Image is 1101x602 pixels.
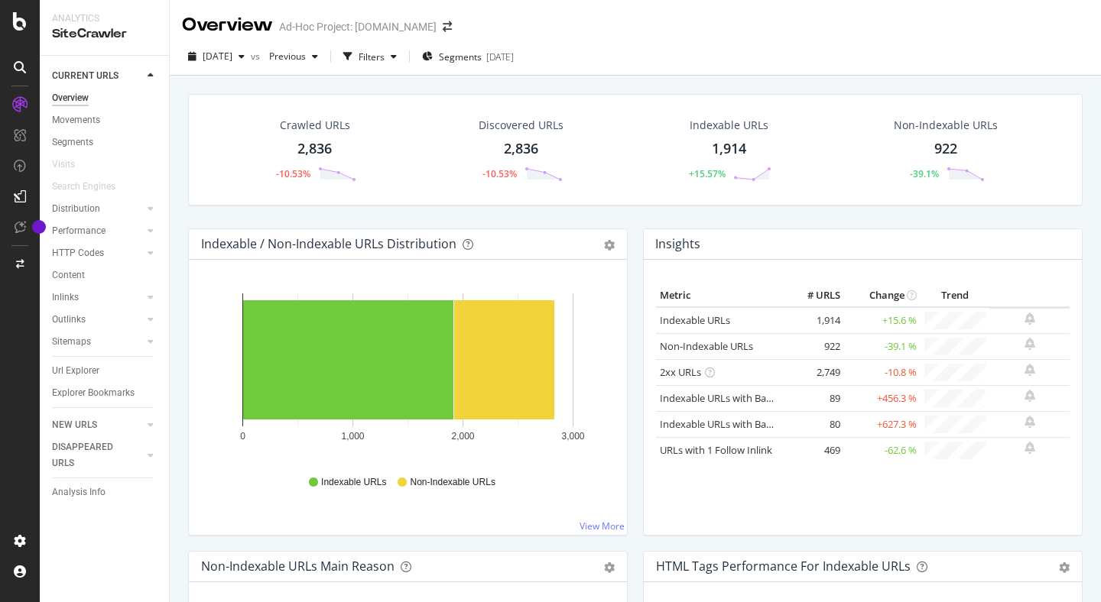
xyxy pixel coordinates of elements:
button: [DATE] [182,44,251,69]
td: 922 [783,333,844,359]
div: CURRENT URLS [52,68,119,84]
a: HTTP Codes [52,245,143,261]
svg: A chart. [201,284,615,461]
div: -10.53% [482,167,517,180]
a: Explorer Bookmarks [52,385,158,401]
a: NEW URLS [52,417,143,433]
span: Non-Indexable URLs [410,476,495,489]
a: Analysis Info [52,484,158,500]
div: gear [604,562,615,573]
iframe: Intercom live chat [1049,550,1086,587]
a: DISAPPEARED URLS [52,439,143,471]
div: Overview [52,90,89,106]
div: -10.53% [276,167,310,180]
div: bell-plus [1025,364,1035,376]
a: Performance [52,223,143,239]
div: NEW URLS [52,417,97,433]
a: Movements [52,112,158,128]
a: Overview [52,90,158,106]
a: URLs with 1 Follow Inlink [660,443,772,457]
a: Url Explorer [52,363,158,379]
div: Tooltip anchor [32,220,46,234]
div: 2,836 [504,139,538,159]
a: Visits [52,157,90,173]
div: HTTP Codes [52,245,104,261]
h4: Insights [655,234,700,254]
th: Change [844,284,921,307]
th: Metric [656,284,783,307]
button: Filters [337,44,403,69]
button: Previous [263,44,324,69]
div: Performance [52,223,106,239]
div: [DATE] [486,50,514,63]
div: Url Explorer [52,363,99,379]
a: Sitemaps [52,334,143,350]
text: 1,000 [341,431,364,442]
div: bell-plus [1025,338,1035,350]
a: Indexable URLs with Bad H1 [660,391,788,405]
a: Outlinks [52,312,143,328]
div: Distribution [52,201,100,217]
div: Overview [182,12,273,38]
td: +15.6 % [844,307,921,334]
td: -39.1 % [844,333,921,359]
div: bell-plus [1025,390,1035,402]
a: Indexable URLs with Bad Description [660,417,827,431]
td: 80 [783,411,844,437]
div: arrow-right-arrow-left [443,21,452,32]
span: Previous [263,50,306,63]
a: Non-Indexable URLs [660,339,753,353]
td: +456.3 % [844,385,921,411]
div: 2,836 [297,139,332,159]
text: 3,000 [561,431,584,442]
td: 1,914 [783,307,844,334]
div: Inlinks [52,290,79,306]
text: 0 [240,431,245,442]
div: 1,914 [712,139,746,159]
div: Movements [52,112,100,128]
td: 469 [783,437,844,463]
td: 89 [783,385,844,411]
div: gear [604,240,615,251]
div: -39.1% [910,167,939,180]
div: Indexable URLs [690,118,768,133]
div: SiteCrawler [52,25,157,43]
a: 2xx URLs [660,365,701,379]
div: Filters [359,50,385,63]
div: DISAPPEARED URLS [52,439,129,471]
div: Segments [52,134,93,150]
div: HTML Tags Performance for Indexable URLs [656,558,911,574]
div: bell-plus [1025,416,1035,428]
th: # URLS [783,284,844,307]
a: Content [52,267,158,283]
div: Discovered URLs [479,118,563,133]
div: Non-Indexable URLs [894,118,998,133]
div: Non-Indexable URLs Main Reason [201,558,395,574]
div: Crawled URLs [280,118,350,133]
th: Trend [921,284,989,307]
text: 2,000 [451,431,474,442]
a: Inlinks [52,290,143,306]
a: Segments [52,134,158,150]
div: bell-plus [1025,442,1035,454]
div: Outlinks [52,312,86,328]
a: Indexable URLs [660,313,730,327]
div: Visits [52,157,75,173]
span: 2025 Aug. 1st [203,50,232,63]
div: Content [52,267,85,283]
div: Search Engines [52,179,115,195]
span: Segments [439,50,482,63]
span: vs [251,50,263,63]
td: 2,749 [783,359,844,385]
td: -10.8 % [844,359,921,385]
div: Ad-Hoc Project: [DOMAIN_NAME] [279,19,437,34]
div: Analysis Info [52,484,106,500]
div: bell-plus [1025,312,1035,325]
div: 922 [934,139,957,159]
div: Explorer Bookmarks [52,385,135,401]
div: Indexable / Non-Indexable URLs Distribution [201,236,456,251]
a: Distribution [52,201,143,217]
span: Indexable URLs [321,476,386,489]
div: Sitemaps [52,334,91,350]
